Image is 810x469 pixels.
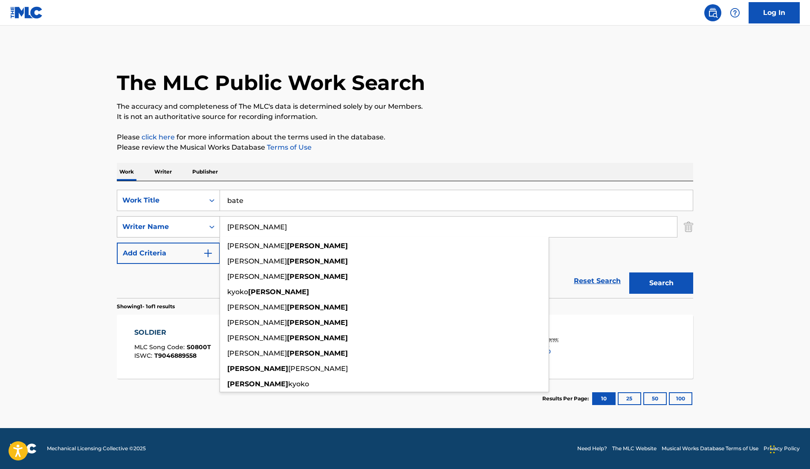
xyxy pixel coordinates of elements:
span: [PERSON_NAME] [227,242,287,250]
a: Terms of Use [265,143,312,151]
strong: [PERSON_NAME] [287,242,348,250]
span: T9046889558 [154,352,197,359]
button: 100 [669,392,692,405]
button: 10 [592,392,616,405]
a: Reset Search [570,272,625,290]
span: MLC Song Code : [134,343,187,351]
strong: [PERSON_NAME] [227,365,288,373]
a: The MLC Website [612,445,657,452]
p: It is not an authoritative source for recording information. [117,112,693,122]
img: search [708,8,718,18]
div: Drag [770,437,775,462]
span: kyoko [288,380,309,388]
strong: [PERSON_NAME] [287,303,348,311]
iframe: Chat Widget [767,428,810,469]
p: Please review the Musical Works Database [117,142,693,153]
strong: [PERSON_NAME] [287,349,348,357]
div: SOLDIER [134,327,211,338]
img: help [730,8,740,18]
strong: [PERSON_NAME] [287,334,348,342]
a: Need Help? [577,445,607,452]
strong: [PERSON_NAME] [248,288,309,296]
button: Add Criteria [117,243,220,264]
strong: [PERSON_NAME] [287,272,348,281]
p: Writer [152,163,174,181]
img: 9d2ae6d4665cec9f34b9.svg [203,248,213,258]
a: Public Search [704,4,721,21]
button: 25 [618,392,641,405]
button: Search [629,272,693,294]
img: Delete Criterion [684,216,693,237]
a: Privacy Policy [764,445,800,452]
span: [PERSON_NAME] [227,303,287,311]
img: logo [10,443,37,454]
span: [PERSON_NAME] [227,318,287,327]
p: The accuracy and completeness of The MLC's data is determined solely by our Members. [117,101,693,112]
p: Showing 1 - 1 of 1 results [117,303,175,310]
h1: The MLC Public Work Search [117,70,425,96]
span: ISWC : [134,352,154,359]
span: [PERSON_NAME] [288,365,348,373]
a: SOLDIERMLC Song Code:S0800TISWC:T9046889558Writers (7)[PERSON_NAME], [PERSON_NAME], [PERSON_NAME]... [117,315,693,379]
span: Mechanical Licensing Collective © 2025 [47,445,146,452]
span: [PERSON_NAME] [227,334,287,342]
strong: [PERSON_NAME] [287,257,348,265]
img: MLC Logo [10,6,43,19]
span: kyoko [227,288,248,296]
p: Work [117,163,136,181]
div: Writer Name [122,222,199,232]
p: Please for more information about the terms used in the database. [117,132,693,142]
span: [PERSON_NAME] [227,349,287,357]
form: Search Form [117,190,693,298]
strong: [PERSON_NAME] [287,318,348,327]
button: 50 [643,392,667,405]
a: click here [142,133,175,141]
p: Results Per Page: [542,395,591,402]
a: Musical Works Database Terms of Use [662,445,758,452]
p: Publisher [190,163,220,181]
div: Help [726,4,743,21]
span: S0800T [187,343,211,351]
span: [PERSON_NAME] [227,272,287,281]
a: Log In [749,2,800,23]
div: Work Title [122,195,199,206]
span: [PERSON_NAME] [227,257,287,265]
strong: [PERSON_NAME] [227,380,288,388]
